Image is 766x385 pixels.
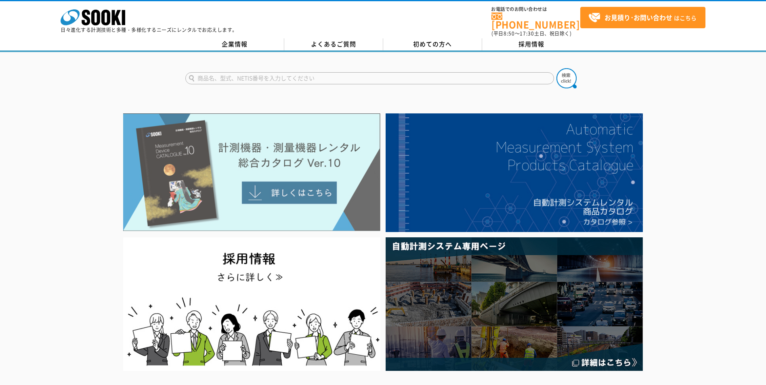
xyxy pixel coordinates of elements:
[482,38,581,50] a: 採用情報
[491,13,580,29] a: [PHONE_NUMBER]
[386,237,643,371] img: 自動計測システム専用ページ
[413,40,452,48] span: 初めての方へ
[604,13,672,22] strong: お見積り･お問い合わせ
[185,38,284,50] a: 企業情報
[185,72,554,84] input: 商品名、型式、NETIS番号を入力してください
[520,30,534,37] span: 17:30
[504,30,515,37] span: 8:50
[556,68,577,88] img: btn_search.png
[491,7,580,12] span: お電話でのお問い合わせは
[491,30,571,37] span: (平日 ～ 土日、祝日除く)
[123,113,380,231] img: Catalog Ver10
[386,113,643,232] img: 自動計測システムカタログ
[284,38,383,50] a: よくあるご質問
[588,12,697,24] span: はこちら
[383,38,482,50] a: 初めての方へ
[61,27,237,32] p: 日々進化する計測技術と多種・多様化するニーズにレンタルでお応えします。
[580,7,705,28] a: お見積り･お問い合わせはこちら
[123,237,380,371] img: SOOKI recruit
